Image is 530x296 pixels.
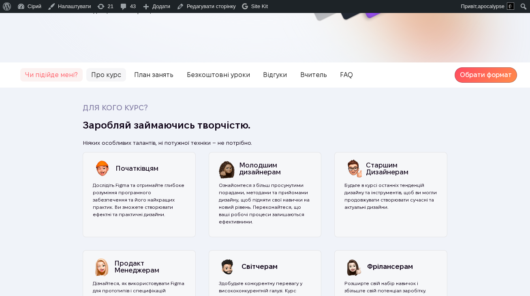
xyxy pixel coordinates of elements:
h2: Заробляй займаючись творчістю. [83,118,447,133]
p: Ніяких особливих талантів, ні потужної техніки – не потрібно. [83,139,447,147]
h5: Старшим Дизайнерам [366,162,437,176]
span: План занять [129,68,178,82]
span: Site Kit [251,3,268,9]
span: FAQ [335,68,358,82]
a: FAQ [335,70,358,80]
span: Безкоштовні уроки [182,68,255,82]
h4: Фрілансерам [367,263,413,270]
h5: Початківцям [115,165,158,172]
p: Ознайомтеся з більш просунутими порадами, методами та прийомами дизайну, щоб підняти свої навички... [219,182,312,225]
a: Відгуки [258,70,292,80]
a: Чи підійде мені? [20,70,83,80]
h5: Молодшим дизайнерам [239,162,311,176]
a: План занять [129,70,178,80]
span: Відгуки [258,68,292,82]
span: Чи підійде мені? [20,68,83,82]
a: Обрати формат [455,67,517,83]
a: Про курс [86,70,126,80]
a: Вчитель [295,70,332,80]
h4: Світчерам [241,263,278,270]
p: Дослідіть Figma та отримайте глибоке розуміння програмного забезпечення та його найкращих практик... [93,182,186,218]
span: Вчитель [295,68,332,82]
h5: Продакт Менеджерам [114,260,186,274]
h5: ДЛЯ КОГО КУРС? [83,104,447,112]
span: Про курс [86,68,126,82]
span: apocalypse [478,3,504,9]
p: Будьте в курсі останніх тенденцій дизайну та інструментів, щоб ви могли продовжувати створювати с... [344,182,437,211]
a: Безкоштовні уроки [182,70,255,80]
